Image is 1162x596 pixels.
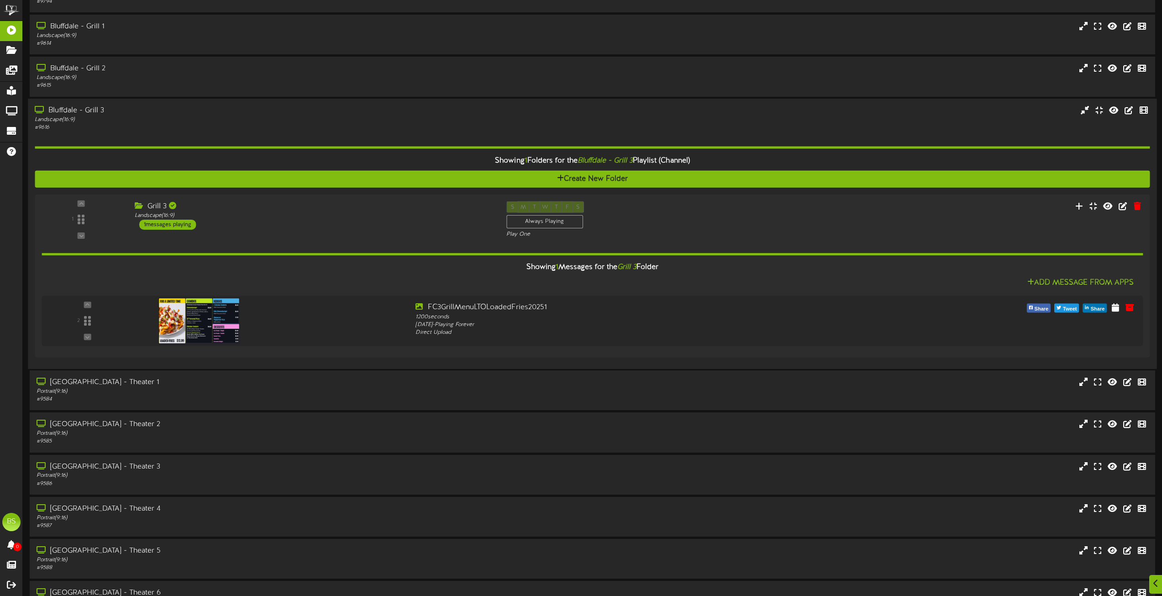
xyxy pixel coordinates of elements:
[37,377,492,388] div: [GEOGRAPHIC_DATA] - Theater 1
[415,302,861,313] div: FC3GrillMenuLTOLoadedFries20251
[1083,303,1107,312] button: Share
[37,74,492,82] div: Landscape ( 16:9 )
[1025,277,1136,289] button: Add Message From Apps
[415,313,861,321] div: 1200 seconds
[37,438,492,445] div: # 9585
[506,230,771,238] div: Play One
[525,156,527,164] span: 1
[578,156,633,164] i: Bluffdale - Grill 3
[37,504,492,514] div: [GEOGRAPHIC_DATA] - Theater 4
[1033,304,1051,314] span: Share
[37,388,492,396] div: Portrait ( 9:16 )
[35,116,491,124] div: Landscape ( 16:9 )
[37,396,492,403] div: # 9584
[139,219,196,229] div: 1 messages playing
[35,170,1150,187] button: Create New Folder
[37,514,492,522] div: Portrait ( 9:16 )
[37,419,492,430] div: [GEOGRAPHIC_DATA] - Theater 2
[506,215,583,228] div: Always Playing
[37,21,492,32] div: Bluffdale - Grill 1
[158,298,240,343] img: ecbc84be-294a-40af-872c-d72473028f0d.jpg
[37,556,492,564] div: Portrait ( 9:16 )
[1054,303,1079,312] button: Tweet
[1027,303,1051,312] button: Share
[135,201,493,211] div: Grill 3
[37,472,492,480] div: Portrait ( 9:16 )
[28,151,1157,170] div: Showing Folders for the Playlist (Channel)
[37,63,492,74] div: Bluffdale - Grill 2
[1061,304,1078,314] span: Tweet
[37,82,492,90] div: # 9615
[37,480,492,488] div: # 9586
[37,32,492,40] div: Landscape ( 16:9 )
[13,543,21,551] span: 0
[37,522,492,530] div: # 9587
[35,124,491,132] div: # 9616
[37,564,492,572] div: # 9588
[1089,304,1107,314] span: Share
[556,263,558,271] span: 1
[37,546,492,556] div: [GEOGRAPHIC_DATA] - Theater 5
[37,40,492,47] div: # 9614
[37,430,492,438] div: Portrait ( 9:16 )
[37,462,492,472] div: [GEOGRAPHIC_DATA] - Theater 3
[35,258,1150,277] div: Showing Messages for the Folder
[135,211,493,219] div: Landscape ( 16:9 )
[415,321,861,328] div: [DATE] - Playing Forever
[35,105,491,116] div: Bluffdale - Grill 3
[2,513,21,531] div: BS
[415,328,861,336] div: Direct Upload
[617,263,636,271] i: Grill 3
